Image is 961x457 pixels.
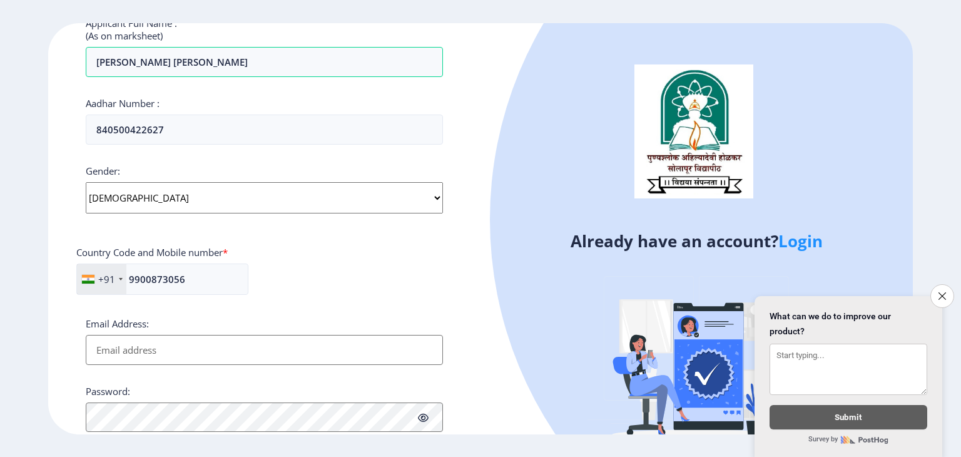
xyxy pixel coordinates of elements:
input: Aadhar Number [86,115,443,145]
label: Email Address: [86,317,149,330]
label: Password: [86,385,130,398]
a: Login [778,230,823,252]
input: Email address [86,335,443,365]
h4: Already have an account? [490,231,903,251]
img: logo [634,64,753,198]
input: Full Name [86,47,443,77]
label: Applicant Full Name : (As on marksheet) [86,17,177,42]
input: Mobile No [76,264,248,295]
div: India (भारत): +91 [77,264,126,294]
div: +91 [98,273,115,285]
label: Gender: [86,165,120,177]
label: Aadhar Number : [86,97,160,110]
label: Country Code and Mobile number [76,246,228,259]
